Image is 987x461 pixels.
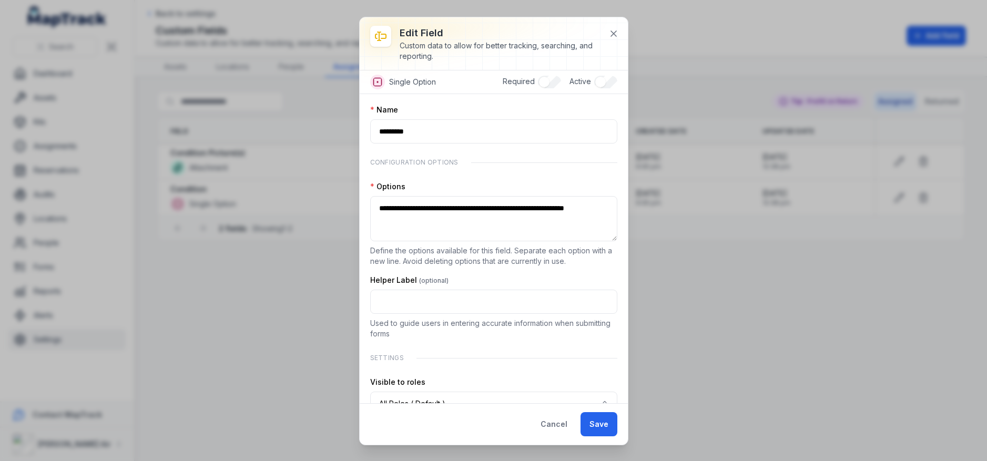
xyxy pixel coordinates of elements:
[370,196,617,241] textarea: :r92:-form-item-label
[569,77,591,86] span: Active
[370,119,617,144] input: :r91:-form-item-label
[370,275,449,285] label: Helper Label
[370,290,617,314] input: :r93:-form-item-label
[400,26,601,40] h3: Edit field
[370,392,617,416] button: All Roles ( Default )
[370,245,617,267] p: Define the options available for this field. Separate each option with a new line. Avoid deleting...
[400,40,601,62] div: Custom data to allow for better tracking, searching, and reporting.
[503,77,535,86] span: Required
[370,181,405,192] label: Options
[389,77,436,87] span: Single Option
[370,318,617,339] p: Used to guide users in entering accurate information when submitting forms
[532,412,576,436] button: Cancel
[370,377,425,387] label: Visible to roles
[370,347,617,368] div: Settings
[370,152,617,173] div: Configuration Options
[370,105,398,115] label: Name
[581,412,617,436] button: Save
